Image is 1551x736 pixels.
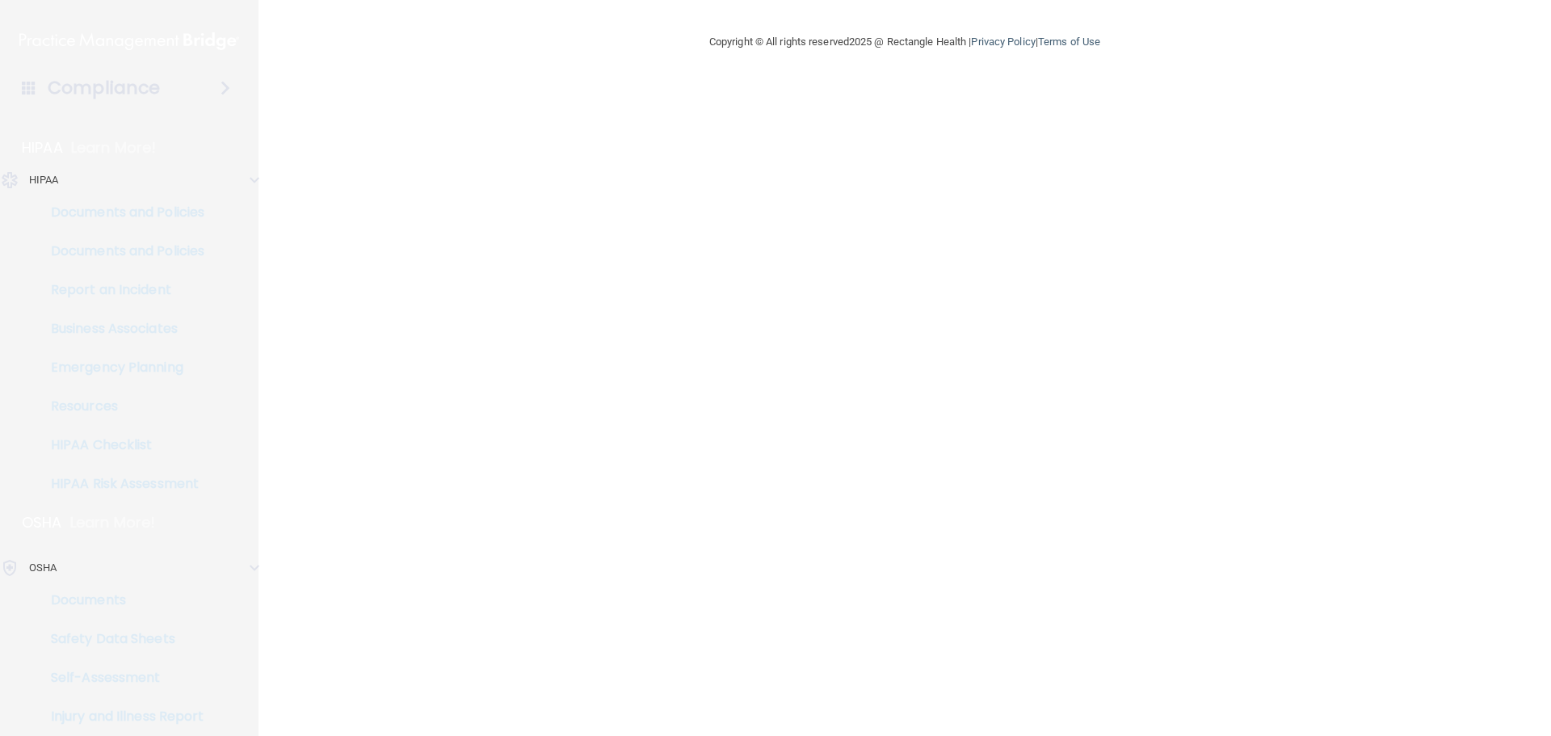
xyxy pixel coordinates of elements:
p: Documents [11,592,231,608]
p: Safety Data Sheets [11,631,231,647]
div: Copyright © All rights reserved 2025 @ Rectangle Health | | [610,16,1200,68]
p: OSHA [29,558,57,578]
p: Documents and Policies [11,204,231,221]
a: Privacy Policy [971,36,1035,48]
p: OSHA [22,513,62,532]
img: PMB logo [19,25,239,57]
p: HIPAA [22,138,63,158]
p: HIPAA [29,170,59,190]
p: HIPAA Risk Assessment [11,476,231,492]
p: Resources [11,398,231,414]
p: Report an Incident [11,282,231,298]
a: Terms of Use [1038,36,1100,48]
p: Business Associates [11,321,231,337]
p: Learn More! [70,513,156,532]
h4: Compliance [48,77,160,99]
p: Self-Assessment [11,670,231,686]
p: Learn More! [71,138,157,158]
p: HIPAA Checklist [11,437,231,453]
p: Injury and Illness Report [11,709,231,725]
p: Documents and Policies [11,243,231,259]
p: Emergency Planning [11,360,231,376]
